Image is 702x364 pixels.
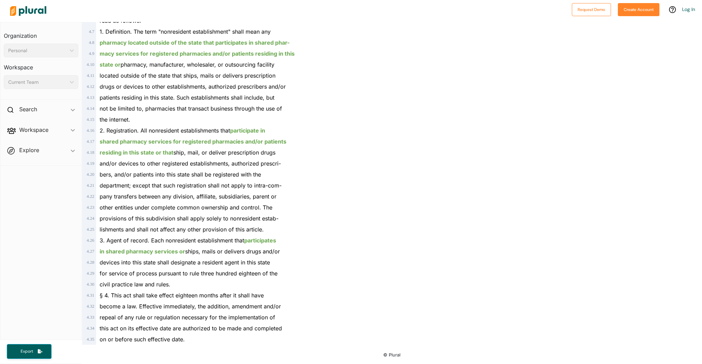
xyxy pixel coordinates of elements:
span: not be limited to, pharmacies that transact business through the use of [100,105,282,112]
span: 4 . 19 [87,161,94,166]
button: Export [7,344,52,359]
span: 4 . 15 [87,117,94,122]
button: Request Demo [572,3,611,16]
span: drugs or devices to other establishments, authorized prescribers and/or [100,83,286,90]
h2: Search [19,105,37,113]
small: © Plural [383,352,400,357]
span: department; except that such registration shall not apply to intra-com- [100,182,282,189]
a: Log In [682,6,695,12]
h3: Organization [4,26,78,41]
span: 4 . 8 [89,40,94,45]
span: provisions of this subdivision shall apply solely to nonresident estab- [100,215,279,222]
span: 4 . 23 [87,205,94,210]
ins: state or [100,61,121,68]
span: 4 . 11 [87,73,94,78]
ins: participate in [230,127,265,134]
span: on or before such effective date. [100,336,185,343]
span: and/or devices to other registered establishments, authorized prescri- [100,160,281,167]
span: ship, mail, or deliver prescription drugs [100,149,275,156]
span: repeal of any rule or regulation necessary for the implementation of [100,314,275,321]
span: for service of process pursuant to rule three hundred eighteen of the [100,270,278,277]
span: bers, and/or patients into this state shall be registered with the [100,171,261,178]
span: 4 . 30 [87,282,94,287]
span: 4 . 14 [87,106,94,111]
span: pharmacy, manufacturer, wholesaler, or outsourcing facility [100,61,274,68]
span: this act on its effective date are authorized to be made and completed [100,325,282,332]
span: ships, mails or delivers drugs and/or [100,248,280,255]
span: 4 . 20 [87,172,94,177]
a: Request Demo [572,5,611,13]
div: Current Team [8,79,67,86]
span: 4 . 35 [87,337,94,342]
span: 4 . 27 [87,249,94,254]
ins: macy services for registered pharmacies and/or patients residing in this [100,50,295,57]
span: § 4. This act shall take effect eighteen months after it shall have [100,292,264,299]
span: patients residing in this state. Such establishments shall include, but [100,94,274,101]
span: 4 . 18 [87,150,94,155]
a: Create Account [618,5,659,13]
span: 4 . 33 [87,315,94,320]
button: Create Account [618,3,659,16]
span: 1. Definition. The term "nonresident establishment" shall mean any [100,28,271,35]
span: Export [16,349,38,354]
span: the internet. [100,116,130,123]
span: 4 . 31 [87,293,94,298]
ins: participates [244,237,276,244]
span: 4 . 16 [87,128,94,133]
div: Personal [8,47,67,54]
span: 4 . 32 [87,304,94,309]
span: 4 . 34 [87,326,94,331]
span: lishments and shall not affect any other provision of this article. [100,226,264,233]
h3: Workspace [4,57,78,72]
span: 4 . 17 [87,139,94,144]
span: civil practice law and rules. [100,281,170,288]
span: 4 . 12 [87,84,94,89]
ins: in shared pharmacy services or [100,248,185,255]
span: 4 . 25 [87,227,94,232]
span: 4 . 9 [89,51,94,56]
span: devices into this state shall designate a resident agent in this state [100,259,270,266]
span: 3. Agent of record. Each nonresident establishment that [100,237,276,244]
span: 4 . 7 [89,29,94,34]
span: 4 . 22 [87,194,94,199]
ins: residing in this state or that [100,149,173,156]
span: pany transfers between any division, affiliate, subsidiaries, parent or [100,193,276,200]
span: 4 . 28 [87,260,94,265]
span: 4 . 26 [87,238,94,243]
span: 4 . 24 [87,216,94,221]
span: 2. Registration. All nonresident establishments that [100,127,265,134]
ins: shared pharmacy services for registered pharmacies and/or patients [100,138,286,145]
span: 4 . 29 [87,271,94,276]
span: other entities under complete common ownership and control. The [100,204,272,211]
span: located outside of the state that ships, mails or delivers prescription [100,72,275,79]
span: become a law. Effective immediately, the addition, amendment and/or [100,303,281,310]
span: 4 . 13 [87,95,94,100]
span: 4 . 21 [87,183,94,188]
span: 4 . 10 [87,62,94,67]
ins: pharmacy located outside of the state that participates in shared phar- [100,39,290,46]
